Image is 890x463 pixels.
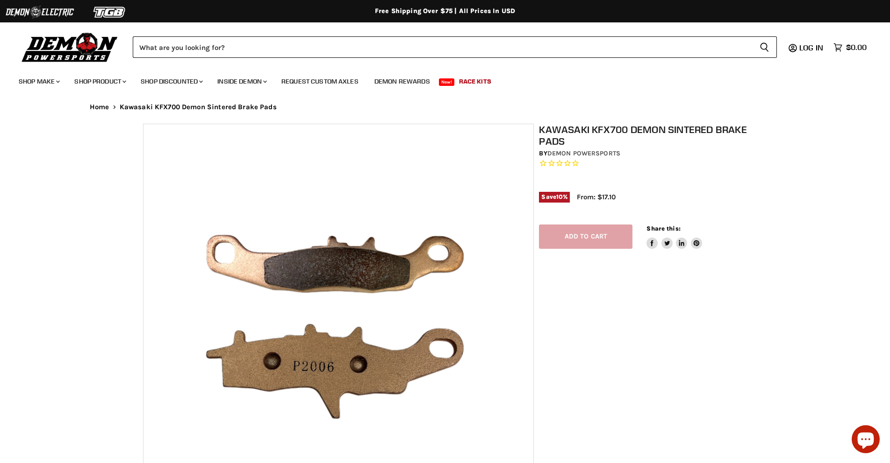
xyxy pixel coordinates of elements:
a: Race Kits [452,72,498,91]
span: Log in [799,43,823,52]
img: Demon Electric Logo 2 [5,3,75,21]
nav: Breadcrumbs [71,103,819,111]
span: $0.00 [846,43,867,52]
a: Demon Rewards [367,72,437,91]
img: TGB Logo 2 [75,3,145,21]
a: $0.00 [829,41,871,54]
ul: Main menu [12,68,864,91]
a: Request Custom Axles [274,72,366,91]
span: Kawasaki KFX700 Demon Sintered Brake Pads [120,103,277,111]
img: Demon Powersports [19,30,121,63]
span: Save % [539,192,570,202]
a: Home [90,103,109,111]
span: Share this: [646,225,680,232]
span: Rated 0.0 out of 5 stars 0 reviews [539,159,752,168]
a: Log in [795,43,829,52]
a: Shop Make [12,72,65,91]
span: 10 [556,193,563,200]
button: Search [752,36,777,58]
span: New! [439,78,455,86]
a: Demon Powersports [547,149,620,157]
aside: Share this: [646,224,702,249]
span: From: $17.10 [577,193,616,201]
div: by [539,148,752,159]
a: Inside Demon [210,72,273,91]
div: Free Shipping Over $75 | All Prices In USD [71,7,819,15]
form: Product [133,36,777,58]
inbox-online-store-chat: Shopify online store chat [849,425,883,456]
a: Shop Discounted [134,72,208,91]
input: Search [133,36,752,58]
a: Shop Product [67,72,132,91]
h1: Kawasaki KFX700 Demon Sintered Brake Pads [539,124,752,147]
